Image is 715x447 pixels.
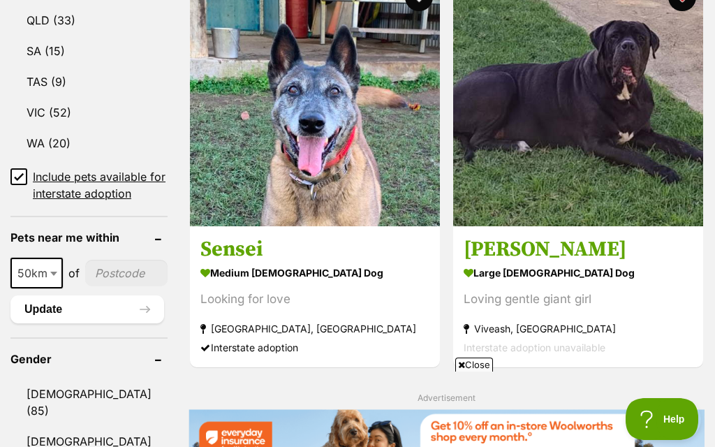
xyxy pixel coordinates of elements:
[10,258,63,288] span: 50km
[10,129,168,158] a: WA (20)
[10,98,168,127] a: VIC (52)
[10,231,168,244] header: Pets near me within
[200,338,429,357] div: Interstate adoption
[464,236,693,263] h3: [PERSON_NAME]
[85,260,168,286] input: postcode
[190,226,440,367] a: Sensei medium [DEMOGRAPHIC_DATA] Dog Looking for love [GEOGRAPHIC_DATA], [GEOGRAPHIC_DATA] Inters...
[68,265,80,281] span: of
[33,168,168,202] span: Include pets available for interstate adoption
[464,342,605,353] span: Interstate adoption unavailable
[464,290,693,309] div: Loving gentle giant girl
[464,319,693,338] strong: Viveash, [GEOGRAPHIC_DATA]
[200,290,429,309] div: Looking for love
[200,236,429,263] h3: Sensei
[455,358,493,372] span: Close
[10,379,168,425] a: [DEMOGRAPHIC_DATA] (85)
[200,263,429,283] strong: medium [DEMOGRAPHIC_DATA] Dog
[10,36,168,66] a: SA (15)
[10,295,164,323] button: Update
[10,6,168,35] a: QLD (33)
[10,353,168,365] header: Gender
[19,377,696,440] iframe: Advertisement
[12,263,61,283] span: 50km
[453,226,703,367] a: [PERSON_NAME] large [DEMOGRAPHIC_DATA] Dog Loving gentle giant girl Viveash, [GEOGRAPHIC_DATA] In...
[10,168,168,202] a: Include pets available for interstate adoption
[10,67,168,96] a: TAS (9)
[626,398,701,440] iframe: Help Scout Beacon - Open
[464,263,693,283] strong: large [DEMOGRAPHIC_DATA] Dog
[200,319,429,338] strong: [GEOGRAPHIC_DATA], [GEOGRAPHIC_DATA]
